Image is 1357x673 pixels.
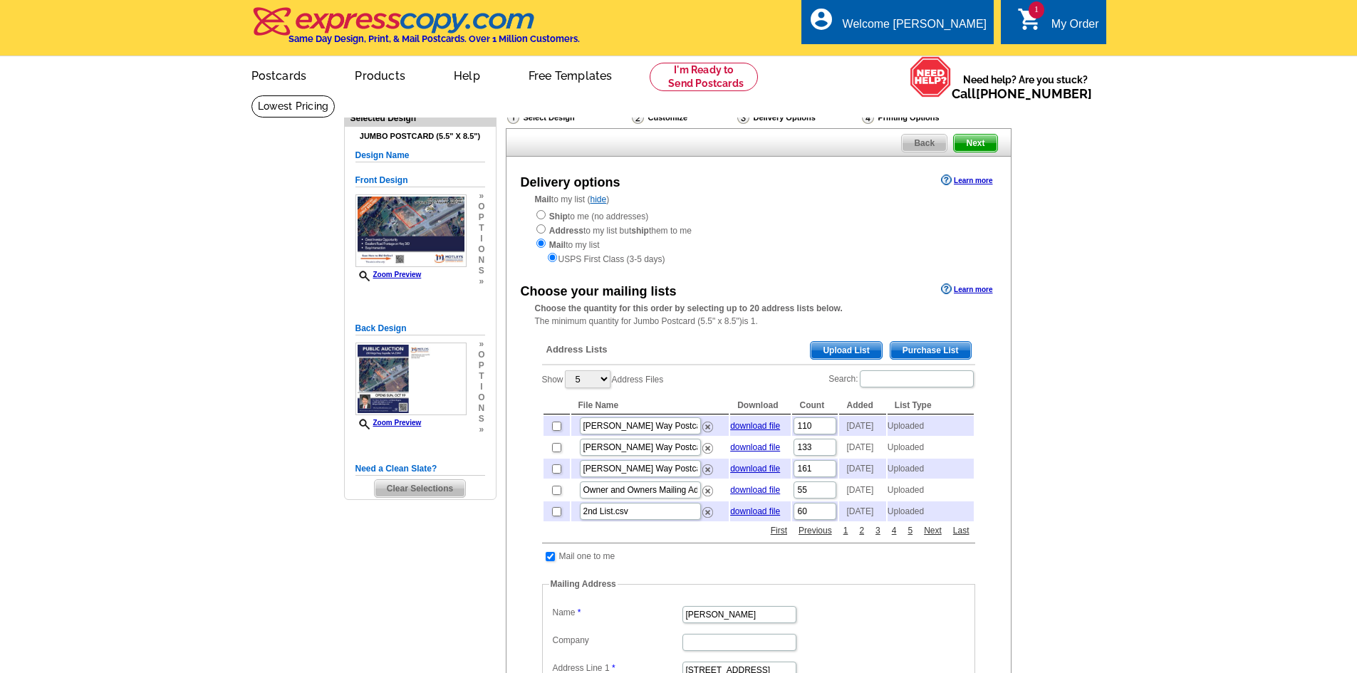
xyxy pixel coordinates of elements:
span: i [478,234,484,244]
div: Select Design [506,110,630,128]
div: Delivery options [521,173,620,192]
td: [DATE] [839,480,885,500]
div: Choose your mailing lists [521,282,677,301]
span: n [478,255,484,266]
a: Learn more [941,174,992,186]
td: Uploaded [888,501,974,521]
img: small-thumb.jpg [355,194,467,268]
div: The minimum quantity for Jumbo Postcard (5.5" x 8.5")is 1. [506,302,1011,328]
img: help [910,56,952,98]
span: » [478,424,484,435]
td: [DATE] [839,501,885,521]
a: Remove this list [702,461,713,471]
div: to my list ( ) [506,193,1011,266]
a: Help [431,58,503,91]
span: s [478,414,484,424]
div: Delivery Options [736,110,861,128]
strong: Choose the quantity for this order by selecting up to 20 address lists below. [535,303,843,313]
a: Next [920,524,945,537]
img: small-thumb.jpg [355,343,467,416]
input: Search: [860,370,974,387]
span: Purchase List [890,342,971,359]
label: Show Address Files [542,369,664,390]
th: List Type [888,397,974,414]
a: download file [730,442,780,452]
span: 1 [1029,1,1044,19]
span: n [478,403,484,414]
a: Free Templates [506,58,635,91]
a: Postcards [229,58,330,91]
i: account_circle [809,6,834,32]
td: Uploaded [888,459,974,479]
th: Added [839,397,885,414]
td: Uploaded [888,480,974,500]
strong: Mail [535,194,551,204]
div: Welcome [PERSON_NAME] [843,18,987,38]
div: Selected Design [345,111,496,125]
img: delete.png [702,507,713,518]
img: delete.png [702,422,713,432]
img: Customize [632,111,644,124]
a: Same Day Design, Print, & Mail Postcards. Over 1 Million Customers. [251,17,580,44]
strong: Ship [549,212,568,221]
a: download file [730,464,780,474]
img: delete.png [702,464,713,475]
a: download file [730,506,780,516]
legend: Mailing Address [549,578,618,590]
a: 3 [872,524,884,537]
strong: ship [631,226,649,236]
select: ShowAddress Files [565,370,610,388]
td: Uploaded [888,437,974,457]
td: [DATE] [839,416,885,436]
div: Printing Options [861,110,987,125]
span: s [478,266,484,276]
span: p [478,360,484,371]
a: 2 [856,524,868,537]
a: Remove this list [702,419,713,429]
a: 1 [840,524,852,537]
span: Call [952,86,1092,101]
img: Delivery Options [737,111,749,124]
label: Name [553,606,681,619]
h4: Jumbo Postcard (5.5" x 8.5") [355,132,485,141]
div: to me (no addresses) to my list but them to me to my list [535,209,982,266]
a: Remove this list [702,483,713,493]
span: » [478,191,484,202]
a: Remove this list [702,504,713,514]
h4: Same Day Design, Print, & Mail Postcards. Over 1 Million Customers. [288,33,580,44]
h5: Front Design [355,174,485,187]
a: First [767,524,791,537]
span: t [478,223,484,234]
img: Select Design [507,111,519,124]
span: Clear Selections [375,480,465,497]
label: Company [553,634,681,647]
a: [PHONE_NUMBER] [976,86,1092,101]
a: Products [332,58,428,91]
th: File Name [571,397,729,414]
th: Download [730,397,791,414]
span: o [478,202,484,212]
div: USPS First Class (3-5 days) [535,251,982,266]
a: Learn more [941,283,992,295]
h5: Back Design [355,322,485,335]
td: Uploaded [888,416,974,436]
span: Address Lists [546,343,608,356]
a: 5 [904,524,916,537]
h5: Design Name [355,149,485,162]
a: download file [730,485,780,495]
h5: Need a Clean Slate? [355,462,485,476]
span: Next [954,135,997,152]
a: 4 [888,524,900,537]
span: Back [902,135,947,152]
i: shopping_cart [1017,6,1043,32]
div: Customize [630,110,736,125]
img: delete.png [702,443,713,454]
td: [DATE] [839,459,885,479]
span: o [478,350,484,360]
a: Zoom Preview [355,419,422,427]
a: Last [950,524,973,537]
a: Back [901,134,947,152]
a: Remove this list [702,440,713,450]
span: i [478,382,484,392]
span: Need help? Are you stuck? [952,73,1099,101]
